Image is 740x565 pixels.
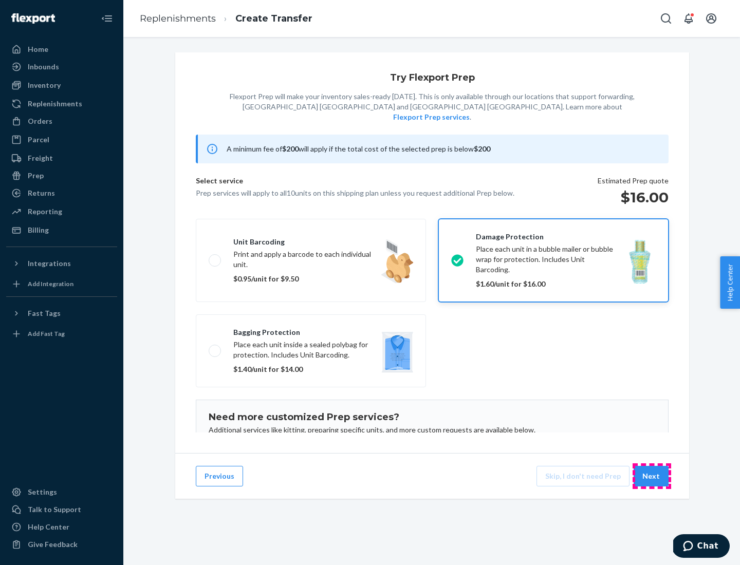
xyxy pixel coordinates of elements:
[28,62,59,72] div: Inbounds
[6,185,117,201] a: Returns
[678,8,699,29] button: Open notifications
[598,176,669,186] p: Estimated Prep quote
[28,329,65,338] div: Add Fast Tag
[6,167,117,184] a: Prep
[28,539,78,550] div: Give Feedback
[6,41,117,58] a: Home
[28,153,53,163] div: Freight
[474,144,490,153] b: $200
[6,305,117,322] button: Fast Tags
[28,80,61,90] div: Inventory
[196,188,514,198] p: Prep services will apply to all 10 units on this shipping plan unless you request additional Prep...
[6,222,117,238] a: Billing
[6,131,117,148] a: Parcel
[140,13,216,24] a: Replenishments
[230,91,635,122] p: Flexport Prep will make your inventory sales-ready [DATE]. This is only available through our loc...
[209,412,656,423] h1: Need more customized Prep services?
[28,44,48,54] div: Home
[11,13,55,24] img: Flexport logo
[28,487,57,497] div: Settings
[6,276,117,292] a: Add Integration
[28,171,44,181] div: Prep
[196,466,243,486] button: Previous
[6,203,117,220] a: Reporting
[28,99,82,109] div: Replenishments
[6,501,117,518] button: Talk to Support
[598,188,669,206] h1: $16.00
[6,484,117,500] a: Settings
[701,8,721,29] button: Open account menu
[6,59,117,75] a: Inbounds
[28,225,49,235] div: Billing
[28,258,71,269] div: Integrations
[634,466,669,486] button: Next
[6,255,117,272] button: Integrations
[720,256,740,309] button: Help Center
[6,536,117,553] button: Give Feedback
[6,96,117,112] a: Replenishments
[282,144,299,153] b: $200
[6,519,117,535] a: Help Center
[97,8,117,29] button: Close Navigation
[28,188,55,198] div: Returns
[28,135,49,145] div: Parcel
[6,150,117,166] a: Freight
[536,466,630,486] button: Skip, I don't need Prep
[28,522,69,532] div: Help Center
[28,206,62,217] div: Reporting
[673,534,730,560] iframe: Opens a widget where you can chat to one of our agents
[235,13,312,24] a: Create Transfer
[393,112,470,122] button: Flexport Prep services
[6,113,117,129] a: Orders
[6,77,117,93] a: Inventory
[656,8,676,29] button: Open Search Box
[6,326,117,342] a: Add Fast Tag
[28,279,73,288] div: Add Integration
[132,4,321,34] ol: breadcrumbs
[196,176,514,188] p: Select service
[390,73,475,83] h1: Try Flexport Prep
[209,425,656,435] p: Additional services like kitting, preparing specific units, and more custom requests are availabl...
[227,144,490,153] span: A minimum fee of will apply if the total cost of the selected prep is below
[28,504,81,515] div: Talk to Support
[28,116,52,126] div: Orders
[28,308,61,318] div: Fast Tags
